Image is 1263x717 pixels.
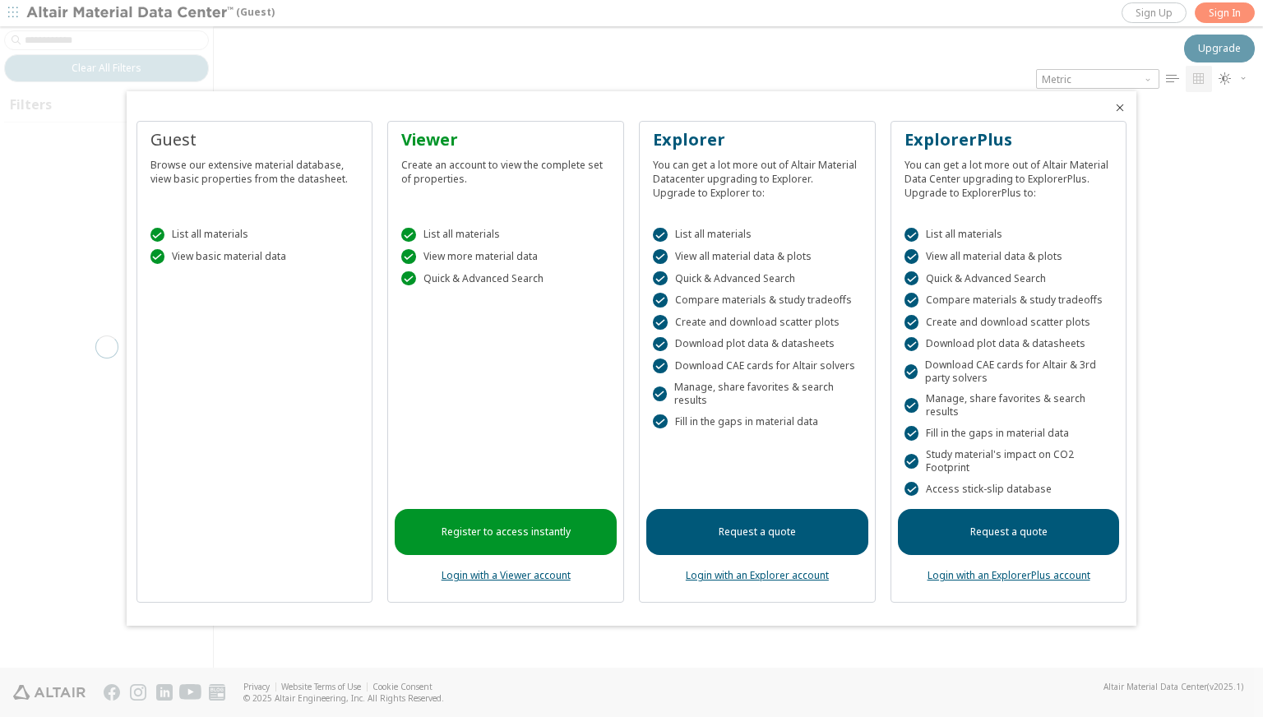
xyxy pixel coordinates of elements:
[904,315,1113,330] div: Create and download scatter plots
[653,381,862,407] div: Manage, share favorites & search results
[904,358,1113,385] div: Download CAE cards for Altair & 3rd party solvers
[904,482,1113,497] div: Access stick-slip database
[904,337,919,352] div: 
[653,249,668,264] div: 
[150,249,359,264] div: View basic material data
[401,228,610,243] div: List all materials
[904,392,1113,419] div: Manage, share favorites & search results
[653,228,668,243] div: 
[653,271,668,286] div: 
[653,249,862,264] div: View all material data & plots
[401,249,416,264] div: 
[401,249,610,264] div: View more material data
[904,128,1113,151] div: ExplorerPlus
[898,509,1120,555] a: Request a quote
[904,426,919,441] div: 
[904,249,1113,264] div: View all material data & plots
[653,315,668,330] div: 
[904,293,1113,308] div: Compare materials & study tradeoffs
[150,228,165,243] div: 
[150,128,359,151] div: Guest
[904,454,918,469] div: 
[653,128,862,151] div: Explorer
[653,414,668,429] div: 
[653,151,862,200] div: You can get a lot more out of Altair Material Datacenter upgrading to Explorer. Upgrade to Explor...
[928,568,1090,582] a: Login with an ExplorerPlus account
[904,482,919,497] div: 
[653,337,668,352] div: 
[904,293,919,308] div: 
[904,398,918,413] div: 
[653,358,862,373] div: Download CAE cards for Altair solvers
[653,228,862,243] div: List all materials
[653,271,862,286] div: Quick & Advanced Search
[653,293,862,308] div: Compare materials & study tradeoffs
[653,414,862,429] div: Fill in the gaps in material data
[904,249,919,264] div: 
[442,568,571,582] a: Login with a Viewer account
[401,228,416,243] div: 
[401,271,610,286] div: Quick & Advanced Search
[653,337,862,352] div: Download plot data & datasheets
[653,293,668,308] div: 
[904,228,1113,243] div: List all materials
[401,271,416,286] div: 
[646,509,868,555] a: Request a quote
[150,151,359,186] div: Browse our extensive material database, view basic properties from the datasheet.
[904,426,1113,441] div: Fill in the gaps in material data
[904,364,918,379] div: 
[1113,101,1127,114] button: Close
[686,568,829,582] a: Login with an Explorer account
[904,151,1113,200] div: You can get a lot more out of Altair Material Data Center upgrading to ExplorerPlus. Upgrade to E...
[653,315,862,330] div: Create and download scatter plots
[150,249,165,264] div: 
[653,386,667,401] div: 
[904,337,1113,352] div: Download plot data & datasheets
[401,151,610,186] div: Create an account to view the complete set of properties.
[904,448,1113,474] div: Study material's impact on CO2 Footprint
[401,128,610,151] div: Viewer
[653,358,668,373] div: 
[904,271,1113,286] div: Quick & Advanced Search
[150,228,359,243] div: List all materials
[395,509,617,555] a: Register to access instantly
[904,228,919,243] div: 
[904,315,919,330] div: 
[904,271,919,286] div: 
